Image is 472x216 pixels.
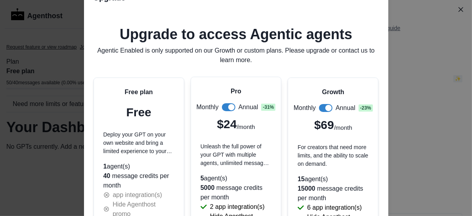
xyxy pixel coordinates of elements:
[334,123,352,133] p: /month
[298,185,315,192] span: 15000
[103,131,174,155] p: Deploy your GPT on your own website and bring a limited experience to your users
[261,104,275,111] span: - 31 %
[298,143,369,168] p: For creators that need more limits, and the ability to scale on demand.
[314,116,334,134] p: $69
[336,103,355,113] p: Annual
[126,103,151,121] p: Free
[201,142,271,167] p: Unleash the full power of your GPT with multiple agents, unlimited messages per user, and subscri...
[201,175,204,182] span: 5
[239,102,258,112] p: Annual
[298,174,369,184] p: agent(s)
[103,163,107,170] span: 1
[298,176,305,182] span: 15
[113,190,162,200] p: app integration(s)
[201,174,271,183] p: agent(s)
[217,115,237,133] p: $24
[237,123,255,132] p: /month
[231,87,241,96] p: Pro
[294,103,316,113] p: Monthly
[197,102,219,112] p: Monthly
[210,202,265,212] p: 2 app integration(s)
[201,183,271,202] p: message credits per month
[103,162,174,171] p: agent(s)
[322,87,344,97] p: Growth
[94,46,379,65] p: Agentic Enabled is only supported on our Growth or custom plans. Please upgrade or contact us to ...
[125,87,153,97] p: Free plan
[359,104,373,112] span: - 23 %
[94,26,379,43] h2: Upgrade to access Agentic agents
[103,172,111,179] span: 40
[307,203,362,212] p: 6 app integration(s)
[103,171,174,190] p: message credits per month
[201,184,215,191] span: 5000
[298,184,369,203] p: message credits per month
